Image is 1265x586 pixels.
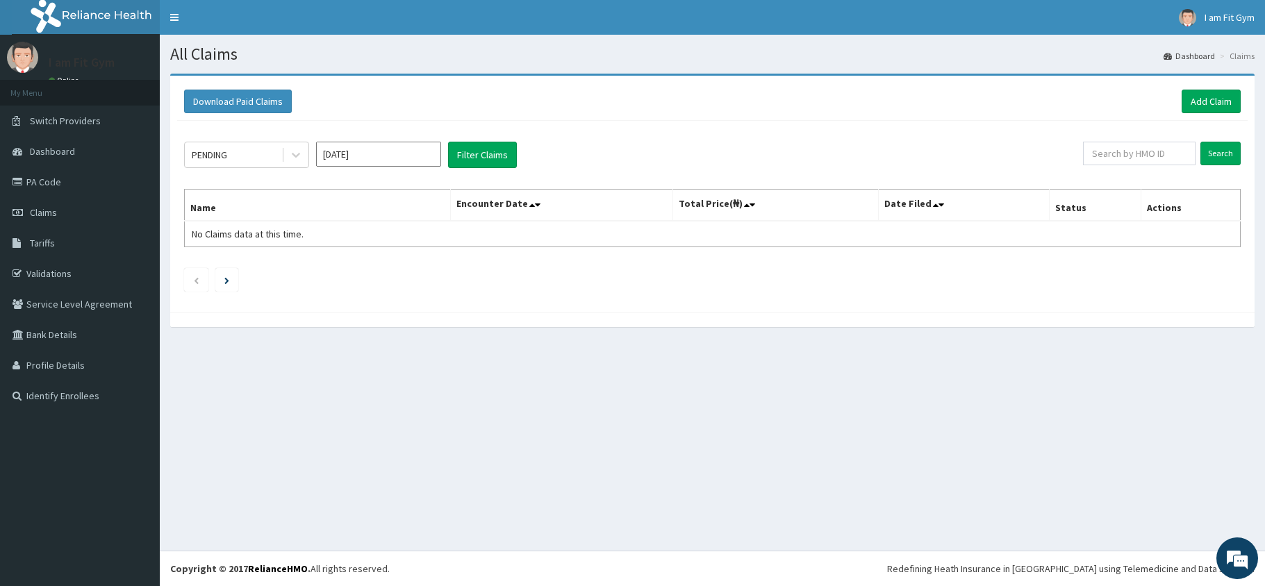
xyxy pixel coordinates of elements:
a: RelianceHMO [248,562,308,575]
th: Encounter Date [450,190,672,221]
div: Redefining Heath Insurance in [GEOGRAPHIC_DATA] using Telemedicine and Data Science! [887,562,1255,576]
span: Tariffs [30,237,55,249]
input: Search [1200,142,1241,165]
a: Add Claim [1182,90,1241,113]
a: Previous page [193,274,199,286]
th: Name [185,190,451,221]
p: I am Fit Gym [49,56,115,69]
a: Next page [224,274,229,286]
img: User Image [7,42,38,73]
th: Actions [1141,190,1241,221]
input: Select Month and Year [316,142,441,167]
li: Claims [1216,50,1255,62]
span: Dashboard [30,145,75,158]
button: Filter Claims [448,142,517,168]
th: Status [1049,190,1141,221]
span: Claims [30,206,57,219]
span: I am Fit Gym [1205,11,1255,24]
footer: All rights reserved. [160,551,1265,586]
strong: Copyright © 2017 . [170,562,311,575]
th: Total Price(₦) [672,190,879,221]
a: Online [49,76,82,85]
h1: All Claims [170,45,1255,63]
th: Date Filed [879,190,1049,221]
span: Switch Providers [30,115,101,127]
button: Download Paid Claims [184,90,292,113]
div: PENDING [192,148,227,162]
a: Dashboard [1164,50,1215,62]
input: Search by HMO ID [1083,142,1196,165]
span: No Claims data at this time. [192,228,304,240]
img: User Image [1179,9,1196,26]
